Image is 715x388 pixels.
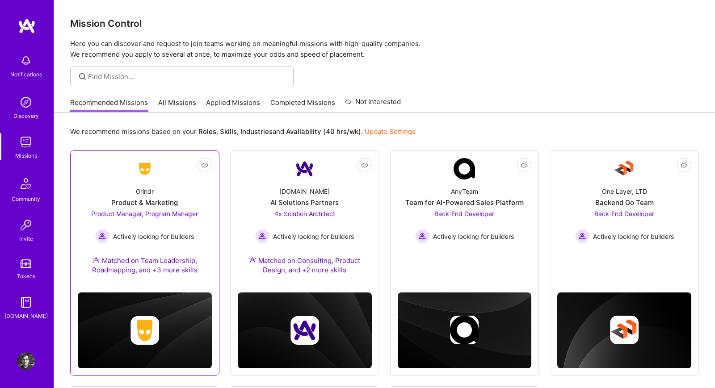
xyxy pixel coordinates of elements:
img: tokens [21,259,31,268]
img: cover [398,292,532,368]
span: Actively looking for builders [113,232,194,241]
img: Company logo [130,316,159,345]
img: Company logo [610,316,639,344]
i: icon EyeClosed [681,162,688,169]
i: icon EyeClosed [201,162,208,169]
img: cover [557,292,691,368]
div: Missions [15,151,37,160]
h3: Mission Control [70,18,699,29]
img: cover [78,292,212,368]
img: Company logo [290,316,319,345]
b: Skills [220,127,237,136]
a: User Avatar [15,352,37,370]
a: Not Interested [345,96,401,113]
img: Actively looking for builders [255,229,269,243]
img: Community [15,173,37,194]
div: Tokens [17,271,35,281]
b: Roles [198,127,216,136]
div: Backend Go Team [595,198,654,207]
b: Availability (40 hrs/wk) [286,127,361,136]
i: icon EyeClosed [521,162,528,169]
div: Matched on Consulting, Product Design, and +2 more skills [238,256,372,275]
a: Company LogoGrindrProduct & MarketingProduct Manager, Program Manager Actively looking for builde... [78,158,212,285]
img: Actively looking for builders [415,229,429,243]
span: Back-End Developer [434,210,494,217]
a: Update Settings [365,127,416,136]
div: [DOMAIN_NAME] [4,311,48,321]
p: Here you can discover and request to join teams working on meaningful missions with high-quality ... [70,38,699,60]
div: Community [12,194,40,204]
div: Grindr [136,187,154,196]
img: teamwork [17,133,35,151]
div: [DOMAIN_NAME] [279,187,330,196]
a: Completed Missions [270,98,335,113]
img: discovery [17,93,35,111]
p: We recommend missions based on your , , and . [70,127,416,136]
img: Company logo [450,316,479,344]
div: Product & Marketing [111,198,178,207]
span: 4x Solution Architect [274,210,335,217]
span: Actively looking for builders [433,232,514,241]
a: Company LogoAnyTeamTeam for AI-Powered Sales PlatformBack-End Developer Actively looking for buil... [398,158,532,259]
img: Company Logo [454,158,475,179]
a: Company LogoOne Layer, LTDBackend Go TeamBack-End Developer Actively looking for buildersActively... [557,158,691,259]
img: Ateam Purple Icon [249,256,256,263]
a: Recommended Missions [70,98,148,113]
input: Find Mission... [88,72,287,81]
div: One Layer, LTD [602,187,647,196]
div: Matched on Team Leadership, Roadmapping, and +3 more skills [78,256,212,275]
a: Applied Missions [206,98,260,113]
span: Actively looking for builders [593,232,674,241]
div: AnyTeam [451,187,478,196]
img: bell [17,52,35,70]
span: Product Manager, Program Manager [91,210,198,217]
a: Company Logo[DOMAIN_NAME]AI Solutions Partners4x Solution Architect Actively looking for builders... [238,158,372,285]
img: Invite [17,216,35,234]
span: Back-End Developer [594,210,654,217]
div: Notifications [10,70,42,79]
img: Company Logo [614,158,635,179]
img: Company Logo [134,161,156,177]
img: cover [238,292,372,368]
img: Company Logo [294,158,315,179]
div: AI Solutions Partners [270,198,339,207]
img: logo [18,18,36,34]
img: Ateam Purple Icon [93,256,100,263]
div: Team for AI-Powered Sales Platform [405,198,524,207]
a: All Missions [158,98,196,113]
img: Actively looking for builders [575,229,589,243]
span: Actively looking for builders [273,232,354,241]
div: Invite [19,234,33,243]
img: guide book [17,293,35,311]
div: Discovery [13,111,39,121]
i: icon EyeClosed [361,162,368,169]
img: Actively looking for builders [95,229,109,243]
img: User Avatar [17,352,35,370]
i: icon SearchGrey [77,71,88,82]
b: Industries [240,127,273,136]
